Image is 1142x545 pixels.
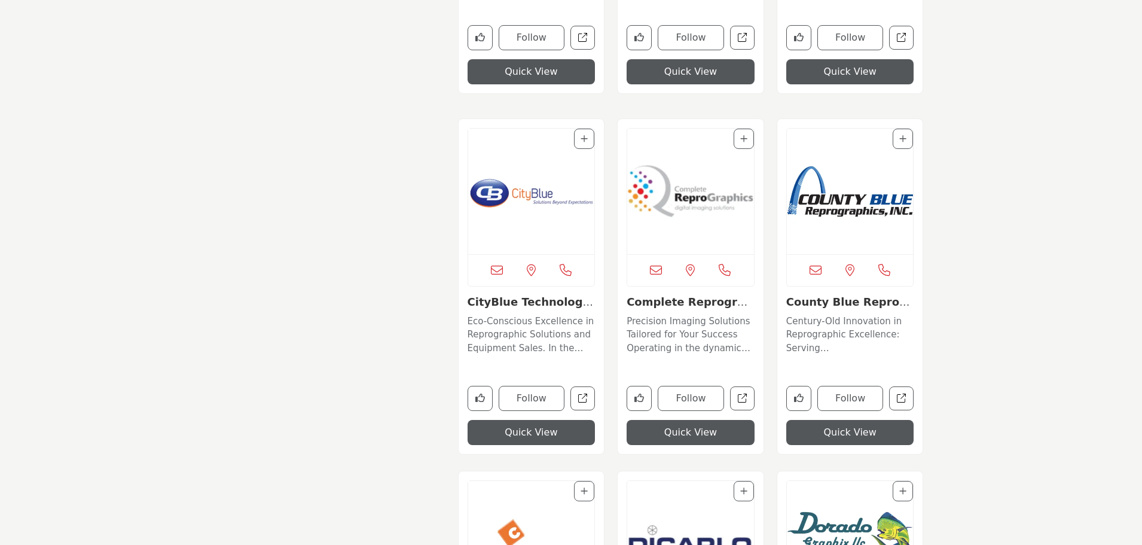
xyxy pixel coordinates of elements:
[786,420,914,445] button: Quick View
[627,129,754,254] img: Complete Reprographics
[468,315,596,355] p: Eco-Conscious Excellence in Reprographic Solutions and Equipment Sales. In the competitive landsc...
[730,26,755,50] a: Open burks-digital-imaging in new tab
[627,386,652,411] button: Like company
[899,134,906,144] a: Add To List
[570,26,595,50] a: Open brickwall-printing-graphics in new tab
[468,129,595,254] img: CityBlue Technologies
[468,59,596,84] button: Quick View
[658,25,724,50] button: Follow
[468,296,594,321] a: CityBlue Technologie...
[468,386,493,411] button: Like company
[786,296,914,309] h3: County Blue Reprographics
[786,315,914,355] p: Century-Old Innovation in Reprographic Excellence: Serving [GEOGRAPHIC_DATA][PERSON_NAME] with Pr...
[786,296,912,321] a: County Blue Reprogra...
[627,296,752,321] a: Complete Reprographi...
[581,486,588,496] a: Add To List
[581,134,588,144] a: Add To List
[786,25,811,50] button: Like company
[817,386,884,411] button: Follow
[730,386,755,411] a: Open complete-reprographics in new tab
[786,312,914,355] a: Century-Old Innovation in Reprographic Excellence: Serving [GEOGRAPHIC_DATA][PERSON_NAME] with Pr...
[627,296,755,309] h3: Complete Reprographics
[786,386,811,411] button: Like company
[627,59,755,84] button: Quick View
[627,312,755,355] a: Precision Imaging Solutions Tailored for Your Success Operating in the dynamic field of reprograp...
[899,486,906,496] a: Add To List
[658,386,724,411] button: Follow
[468,312,596,355] a: Eco-Conscious Excellence in Reprographic Solutions and Equipment Sales. In the competitive landsc...
[468,129,595,254] a: Open Listing in new tab
[468,296,596,309] h3: CityBlue Technologies
[468,420,596,445] button: Quick View
[787,129,914,254] img: County Blue Reprographics
[627,315,755,355] p: Precision Imaging Solutions Tailored for Your Success Operating in the dynamic field of reprograp...
[786,59,914,84] button: Quick View
[468,25,493,50] button: Like company
[740,134,747,144] a: Add To List
[627,129,754,254] a: Open Listing in new tab
[740,486,747,496] a: Add To List
[499,386,565,411] button: Follow
[627,420,755,445] button: Quick View
[889,26,914,50] a: Open capital-city-reprographics-inc in new tab
[499,25,565,50] button: Follow
[627,25,652,50] button: Like company
[889,386,914,411] a: Open county-blue-reprographics in new tab
[817,25,884,50] button: Follow
[787,129,914,254] a: Open Listing in new tab
[570,386,595,411] a: Open cityblue-technologies in new tab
